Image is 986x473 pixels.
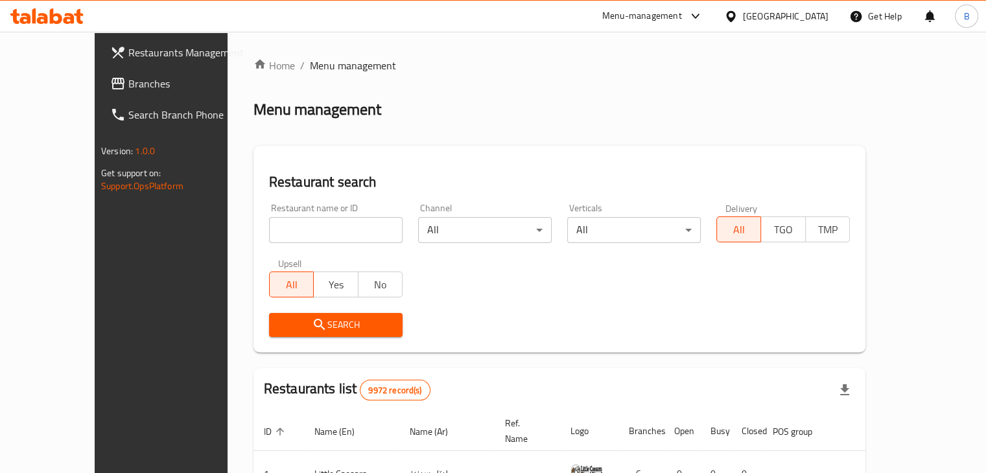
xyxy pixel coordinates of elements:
a: Restaurants Management [100,37,259,68]
button: TGO [760,216,805,242]
th: Logo [560,411,618,451]
a: Home [253,58,295,73]
th: Closed [731,411,762,451]
span: TGO [766,220,800,239]
h2: Menu management [253,99,381,120]
span: Search [279,317,392,333]
span: Menu management [310,58,396,73]
h2: Restaurant search [269,172,850,192]
div: Export file [829,375,860,406]
button: All [716,216,761,242]
div: All [418,217,552,243]
span: Ref. Name [505,415,545,446]
th: Open [664,411,700,451]
nav: breadcrumb [253,58,865,73]
span: Name (Ar) [410,424,465,439]
li: / [300,58,305,73]
span: TMP [811,220,845,239]
div: [GEOGRAPHIC_DATA] [743,9,828,23]
span: All [722,220,756,239]
label: Upsell [278,259,302,268]
span: POS group [773,424,829,439]
a: Search Branch Phone [100,99,259,130]
span: 9972 record(s) [360,384,429,397]
span: Yes [319,275,353,294]
div: All [567,217,701,243]
span: Search Branch Phone [128,107,249,122]
a: Branches [100,68,259,99]
span: No [364,275,397,294]
th: Busy [700,411,731,451]
span: Name (En) [314,424,371,439]
button: TMP [805,216,850,242]
span: Version: [101,143,133,159]
input: Search for restaurant name or ID.. [269,217,403,243]
div: Total records count [360,380,430,400]
span: 1.0.0 [135,143,155,159]
th: Branches [618,411,664,451]
button: No [358,271,403,297]
span: All [275,275,309,294]
span: ID [264,424,288,439]
a: Support.OpsPlatform [101,178,183,194]
button: Yes [313,271,358,297]
span: B [963,9,969,23]
label: Delivery [725,203,758,213]
span: Branches [128,76,249,91]
h2: Restaurants list [264,379,430,400]
button: All [269,271,314,297]
span: Get support on: [101,165,161,181]
div: Menu-management [602,8,682,24]
button: Search [269,313,403,337]
span: Restaurants Management [128,45,249,60]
